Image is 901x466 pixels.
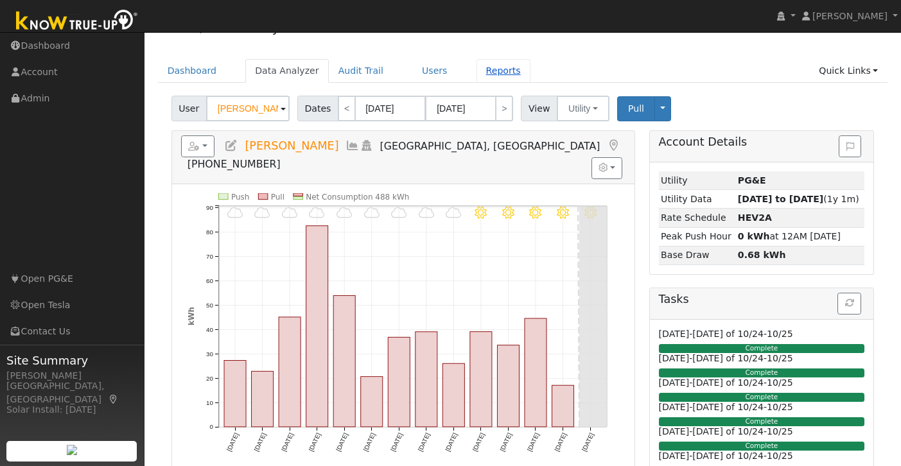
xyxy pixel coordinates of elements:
i: 10/05 - Cloudy [363,206,379,218]
strong: [DATE] to [DATE] [738,194,823,204]
a: < [338,96,356,121]
a: Login As (last Never) [360,139,374,152]
i: 10/07 - Cloudy [419,206,434,218]
div: Complete [659,442,865,451]
span: [GEOGRAPHIC_DATA], [GEOGRAPHIC_DATA] [380,140,600,152]
text: 50 [206,302,213,309]
i: 10/01 - Cloudy [254,206,270,218]
i: 10/12 - MostlyClear [557,206,569,218]
span: View [521,96,557,121]
a: Map [108,394,119,404]
text: 20 [206,375,213,382]
span: [PHONE_NUMBER] [188,158,281,170]
span: Dates [297,96,338,121]
rect: onclick="" [552,385,574,427]
div: Complete [659,368,865,377]
rect: onclick="" [361,377,383,427]
span: [PERSON_NAME] [245,139,338,152]
text: Pull [271,193,284,202]
text: [DATE] [335,432,349,453]
td: Utility [659,171,736,190]
span: Pull [628,103,644,114]
text: 40 [206,326,213,333]
a: Dashboard [158,59,227,83]
text: [DATE] [417,432,432,453]
text: [DATE] [362,432,377,453]
h6: [DATE]-[DATE] of 10/24-10/25 [659,377,865,388]
img: Know True-Up [10,7,144,36]
text: 0 [209,424,213,431]
h5: Account Details [659,135,865,149]
a: Quick Links [809,59,888,83]
img: retrieve [67,445,77,455]
i: 10/06 - Cloudy [391,206,407,218]
text: 80 [206,229,213,236]
i: 10/03 - Cloudy [309,206,324,218]
text: [DATE] [581,432,595,453]
h6: [DATE]-[DATE] of 10/24-10/25 [659,329,865,340]
h6: [DATE]-[DATE] of 10/24-10/25 [659,402,865,413]
button: Refresh [837,293,861,315]
h6: [DATE]-[DATE] of 10/24-10/25 [659,451,865,462]
td: Base Draw [659,246,736,264]
a: Reports [477,59,530,83]
rect: onclick="" [525,318,547,427]
i: 10/10 - MostlyClear [502,206,514,218]
h6: [DATE]-[DATE] of 10/24-10/25 [659,426,865,437]
div: Solar Install: [DATE] [6,403,137,417]
text: [DATE] [225,432,240,453]
td: Utility Data [659,190,736,209]
a: > [495,96,513,121]
button: Issue History [839,135,861,157]
strong: 0 kWh [738,231,770,241]
a: Data Analyzer [209,20,299,35]
text: kWh [186,307,195,325]
a: Users [412,59,457,83]
text: [DATE] [280,432,295,453]
div: [PERSON_NAME] [6,369,137,383]
button: Utility [557,96,609,121]
text: Push [231,193,250,202]
div: Complete [659,393,865,402]
button: Pull [617,96,655,121]
rect: onclick="" [388,337,410,427]
i: 10/04 - Cloudy [337,206,352,218]
text: [DATE] [471,432,486,453]
i: 9/30 - Cloudy [227,206,243,218]
span: [PERSON_NAME] [812,11,888,21]
h6: [DATE]-[DATE] of 10/24-10/25 [659,353,865,364]
rect: onclick="" [470,332,492,427]
strong: 0.68 kWh [738,250,786,260]
td: Peak Push Hour [659,227,736,246]
text: 70 [206,253,213,260]
rect: onclick="" [498,345,520,427]
strong: ID: 17413772, authorized: 10/14/25 [738,175,766,186]
i: 10/09 - MostlyClear [475,206,487,218]
div: [GEOGRAPHIC_DATA], [GEOGRAPHIC_DATA] [6,379,137,406]
div: Complete [659,344,865,353]
rect: onclick="" [279,317,301,427]
text: Net Consumption 488 kWh [306,193,409,202]
span: User [171,96,207,121]
td: Rate Schedule [659,209,736,227]
text: [DATE] [444,432,459,453]
h5: Tasks [659,293,865,306]
text: 10 [206,399,213,406]
text: [DATE] [526,432,541,453]
rect: onclick="" [224,361,246,427]
a: Audit Trail [329,59,393,83]
td: at 12AM [DATE] [735,227,864,246]
text: [DATE] [498,432,513,453]
text: 60 [206,277,213,284]
text: [DATE] [307,432,322,453]
strong: N [738,212,772,223]
text: 30 [206,350,213,358]
text: [DATE] [389,432,404,453]
div: Complete [659,417,865,426]
rect: onclick="" [306,226,328,427]
rect: onclick="" [416,332,437,427]
span: (1y 1m) [738,194,859,204]
input: Select a User [206,96,290,121]
rect: onclick="" [251,371,273,427]
a: Multi-Series Graph [346,139,360,152]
